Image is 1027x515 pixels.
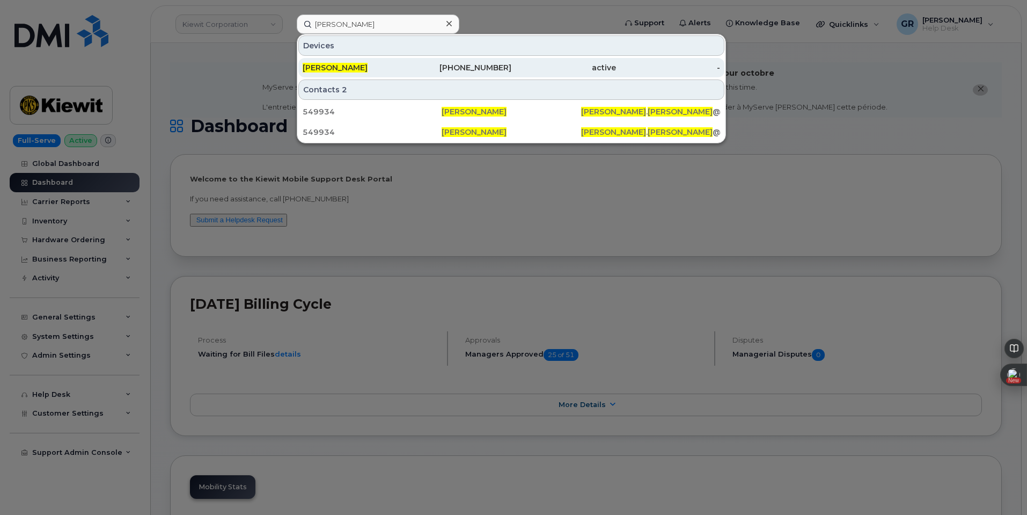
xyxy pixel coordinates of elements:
[442,127,507,137] span: [PERSON_NAME]
[648,127,713,137] span: [PERSON_NAME]
[581,107,646,117] span: [PERSON_NAME]
[407,62,512,73] div: [PHONE_NUMBER]
[303,63,368,72] span: [PERSON_NAME]
[980,468,1019,507] iframe: Messenger Launcher
[581,127,720,137] div: . @[PERSON_NAME][DOMAIN_NAME]
[303,127,442,137] div: 549934
[648,107,713,117] span: [PERSON_NAME]
[581,106,720,117] div: . @[PERSON_NAME][DOMAIN_NAME]
[298,58,724,77] a: [PERSON_NAME][PHONE_NUMBER]active-
[298,102,724,121] a: 549934[PERSON_NAME][PERSON_NAME].[PERSON_NAME]@[PERSON_NAME][DOMAIN_NAME]
[342,84,347,95] span: 2
[298,35,724,56] div: Devices
[616,62,721,73] div: -
[298,122,724,142] a: 549934[PERSON_NAME][PERSON_NAME].[PERSON_NAME]@[PERSON_NAME][DOMAIN_NAME]
[303,106,442,117] div: 549934
[581,127,646,137] span: [PERSON_NAME]
[511,62,616,73] div: active
[442,107,507,117] span: [PERSON_NAME]
[298,79,724,100] div: Contacts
